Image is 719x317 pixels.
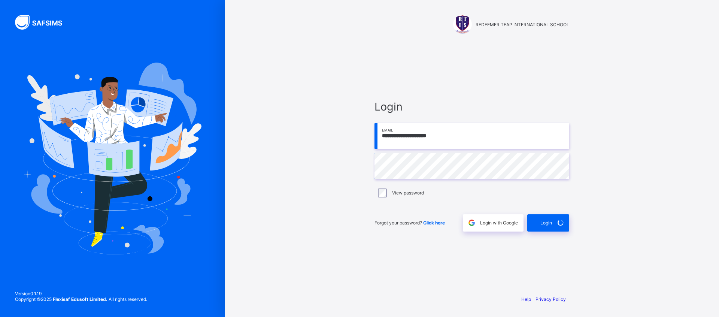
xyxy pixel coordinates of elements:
[480,220,518,226] span: Login with Google
[374,100,569,113] span: Login
[392,190,424,196] label: View password
[536,296,566,302] a: Privacy Policy
[23,63,201,254] img: Hero Image
[15,296,147,302] span: Copyright © 2025 All rights reserved.
[15,291,147,296] span: Version 0.1.19
[53,296,107,302] strong: Flexisaf Edusoft Limited.
[521,296,531,302] a: Help
[467,218,476,227] img: google.396cfc9801f0270233282035f929180a.svg
[15,15,71,30] img: SAFSIMS Logo
[374,220,445,226] span: Forgot your password?
[476,22,569,27] span: REDEEMER TEAP INTERNATIONAL SCHOOL
[540,220,552,226] span: Login
[423,220,445,226] a: Click here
